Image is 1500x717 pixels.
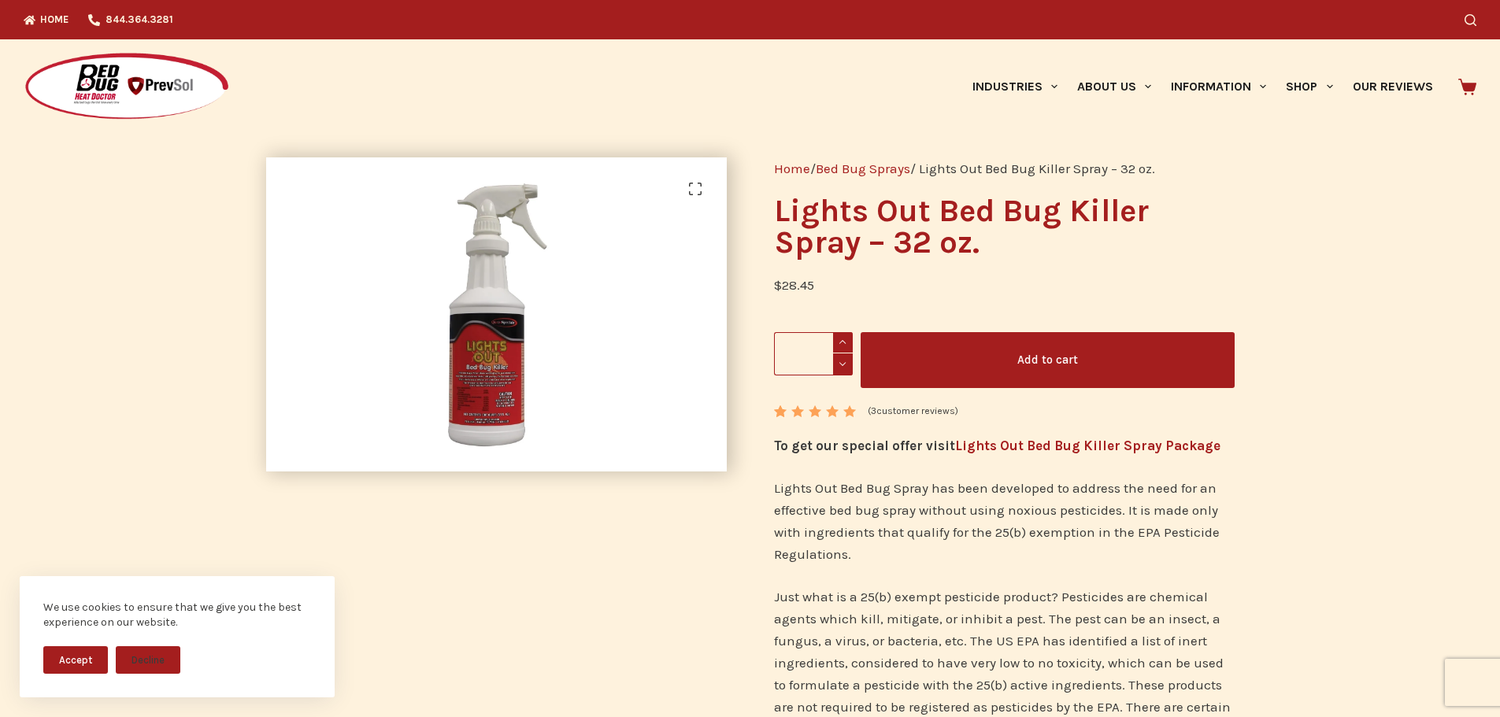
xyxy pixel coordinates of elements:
[774,477,1235,565] p: Lights Out Bed Bug Spray has been developed to address the need for an effective bed bug spray wi...
[861,332,1235,388] button: Add to cart
[774,405,858,501] span: Rated out of 5 based on customer ratings
[1161,39,1276,134] a: Information
[774,405,785,430] span: 3
[43,600,311,630] div: We use cookies to ensure that we give you the best experience on our website.
[774,157,1235,179] nav: Breadcrumb
[24,52,230,122] img: Prevsol/Bed Bug Heat Doctor
[962,39,1443,134] nav: Primary
[1465,14,1476,26] button: Search
[774,277,814,293] bdi: 28.45
[962,39,1067,134] a: Industries
[955,438,1220,453] a: Lights Out Bed Bug Killer Spray Package
[680,173,711,205] a: View full-screen image gallery
[116,646,180,674] button: Decline
[871,405,876,416] span: 3
[43,646,108,674] button: Accept
[774,405,858,417] div: Rated 5.00 out of 5
[1343,39,1443,134] a: Our Reviews
[774,161,810,176] a: Home
[774,195,1235,258] h1: Lights Out Bed Bug Killer Spray – 32 oz.
[774,332,853,375] input: Product quantity
[816,161,910,176] a: Bed Bug Sprays
[868,404,958,419] a: (3customer reviews)
[1276,39,1343,134] a: Shop
[1067,39,1161,134] a: About Us
[774,277,782,293] span: $
[774,438,1220,453] strong: To get our special offer visit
